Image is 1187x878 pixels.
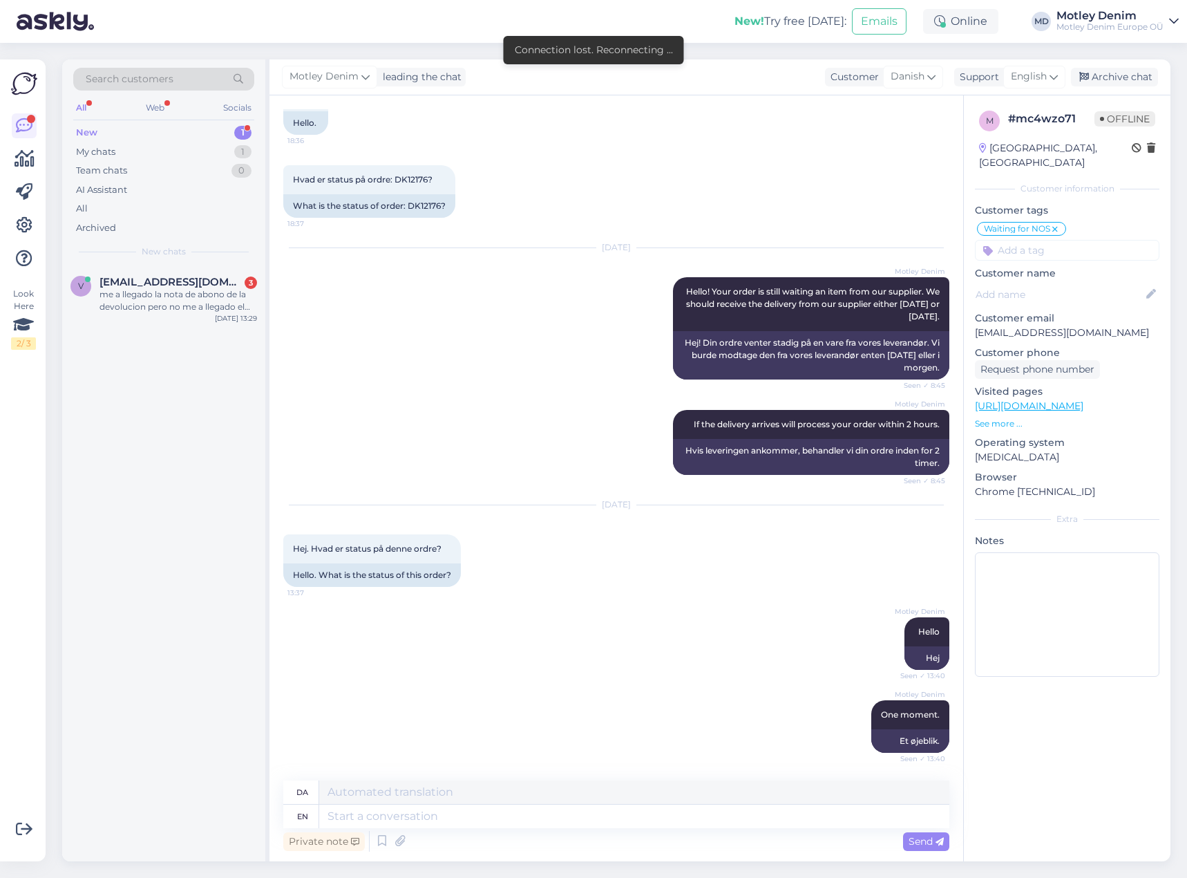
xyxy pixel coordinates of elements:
[289,69,359,84] span: Motley Denim
[287,218,339,229] span: 18:37
[852,8,906,35] button: Emails
[283,563,461,587] div: Hello. What is the status of this order?
[984,225,1050,233] span: Waiting for NOS
[975,346,1159,360] p: Customer phone
[234,145,251,159] div: 1
[1056,10,1179,32] a: Motley DenimMotley Denim Europe OÜ
[283,194,455,218] div: What is the status of order: DK12176?
[686,286,942,321] span: Hello! Your order is still waiting an item from our supplier. We should receive the delivery from...
[377,70,462,84] div: leading the chat
[891,69,924,84] span: Danish
[283,832,365,851] div: Private note
[1094,111,1155,127] span: Offline
[893,606,945,617] span: Motley Denim
[975,485,1159,499] p: Chrome [TECHNICAL_ID]
[142,245,186,258] span: New chats
[975,326,1159,340] p: [EMAIL_ADDRESS][DOMAIN_NAME]
[11,288,36,350] div: Look Here
[515,43,673,57] div: Connection lost. Reconnecting ...
[1008,111,1094,127] div: # mc4wzo71
[918,626,940,637] span: Hello
[893,754,945,764] span: Seen ✓ 13:40
[881,709,940,720] span: One moment.
[245,277,257,289] div: 3
[673,331,949,380] div: Hej! Din ordre venter stadig på en vare fra vores leverandør. Vi burde modtage den fra vores leve...
[76,126,97,140] div: New
[76,164,127,178] div: Team chats
[283,498,949,511] div: [DATE]
[11,71,37,97] img: Askly Logo
[923,9,998,34] div: Online
[975,203,1159,218] p: Customer tags
[975,400,1083,412] a: [URL][DOMAIN_NAME]
[954,70,999,84] div: Support
[234,126,251,140] div: 1
[975,436,1159,450] p: Operating system
[143,99,167,117] div: Web
[975,384,1159,399] p: Visited pages
[1011,69,1047,84] span: English
[909,835,944,848] span: Send
[287,136,339,146] span: 18:36
[893,689,945,700] span: Motley Denim
[1056,10,1164,21] div: Motley Denim
[1032,12,1051,31] div: MD
[975,360,1100,379] div: Request phone number
[297,805,308,828] div: en
[76,202,88,216] div: All
[694,419,940,429] span: If the delivery arrives will process your order within 2 hours.
[975,418,1159,430] p: See more ...
[975,183,1159,195] div: Customer information
[976,287,1143,302] input: Add name
[283,241,949,254] div: [DATE]
[975,240,1159,261] input: Add a tag
[975,513,1159,525] div: Extra
[893,476,945,486] span: Seen ✓ 8:45
[979,141,1132,170] div: [GEOGRAPHIC_DATA], [GEOGRAPHIC_DATA]
[986,115,994,126] span: m
[296,781,308,804] div: da
[11,337,36,350] div: 2 / 3
[293,174,433,185] span: Hvad er status på ordre: DK12176?
[673,439,949,475] div: Hvis leveringen ankommer, behandler vi din ordre inden for 2 timer.
[73,99,89,117] div: All
[287,588,339,598] span: 13:37
[871,729,949,753] div: Et øjeblik.
[975,311,1159,326] p: Customer email
[293,543,441,554] span: Hej. Hvad er status på denne ordre?
[1071,68,1158,86] div: Archive chat
[893,266,945,277] span: Motley Denim
[734,13,846,30] div: Try free [DATE]:
[734,15,764,28] b: New!
[893,380,945,391] span: Seen ✓ 8:45
[220,99,254,117] div: Socials
[904,646,949,670] div: Hej
[975,450,1159,465] p: [MEDICAL_DATA]
[215,313,257,324] div: [DATE] 13:29
[975,534,1159,548] p: Notes
[99,288,257,313] div: me a llegado la nota de abono de la devolucion pero no me a llegado el reembolso todavia
[231,164,251,178] div: 0
[99,276,243,288] span: vanesa_2223@hotmail.com
[76,145,115,159] div: My chats
[283,111,328,135] div: Hello.
[1056,21,1164,32] div: Motley Denim Europe OÜ
[86,72,173,86] span: Search customers
[975,470,1159,485] p: Browser
[893,671,945,681] span: Seen ✓ 13:40
[76,221,116,235] div: Archived
[78,281,84,291] span: v
[893,399,945,409] span: Motley Denim
[825,70,879,84] div: Customer
[975,266,1159,281] p: Customer name
[76,183,127,197] div: AI Assistant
